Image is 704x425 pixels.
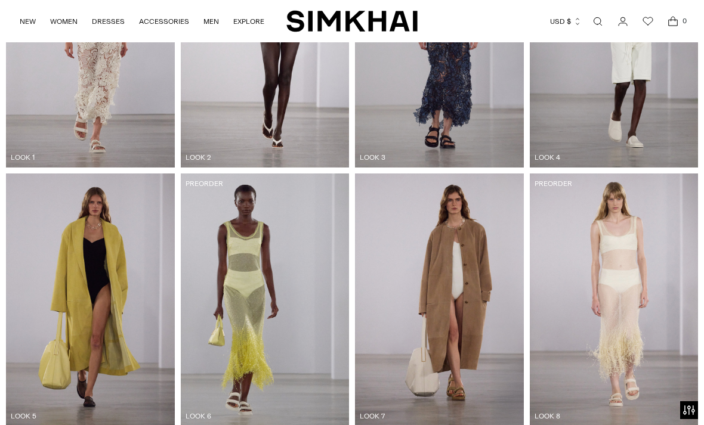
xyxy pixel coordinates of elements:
[286,10,418,33] a: SIMKHAI
[203,8,219,35] a: MEN
[611,10,635,33] a: Go to the account page
[139,8,189,35] a: ACCESSORIES
[535,411,703,421] div: LOOK 8
[92,8,125,35] a: DRESSES
[186,152,354,163] div: LOOK 2
[360,152,529,163] div: LOOK 3
[636,10,660,33] a: Wishlist
[186,411,354,421] div: LOOK 6
[50,8,78,35] a: WOMEN
[11,411,180,421] div: LOOK 5
[20,8,36,35] a: NEW
[11,152,180,163] div: LOOK 1
[586,10,610,33] a: Open search modal
[360,411,529,421] div: LOOK 7
[661,10,685,33] a: Open cart modal
[233,8,264,35] a: EXPLORE
[679,15,690,26] span: 0
[535,152,703,163] div: LOOK 4
[550,8,582,35] button: USD $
